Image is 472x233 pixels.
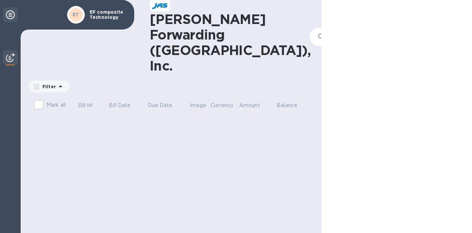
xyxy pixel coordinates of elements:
span: Balance [277,102,307,109]
p: Mark all [46,101,66,109]
span: Bill № [78,102,103,109]
p: Amount [239,102,260,109]
h1: [PERSON_NAME] Forwarding ([GEOGRAPHIC_DATA]), Inc. [150,11,310,73]
p: EF composite Technology [90,10,126,20]
p: Balance [277,102,297,109]
p: Due Date [148,102,173,109]
span: Amount [239,102,270,109]
b: ET [73,12,79,17]
span: Bill Date [109,102,140,109]
p: Bill Date [109,102,131,109]
p: Image [190,102,206,109]
p: Currency [211,102,233,109]
span: Due Date [148,102,182,109]
p: Bill № [78,102,93,109]
p: Filter [39,83,56,90]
